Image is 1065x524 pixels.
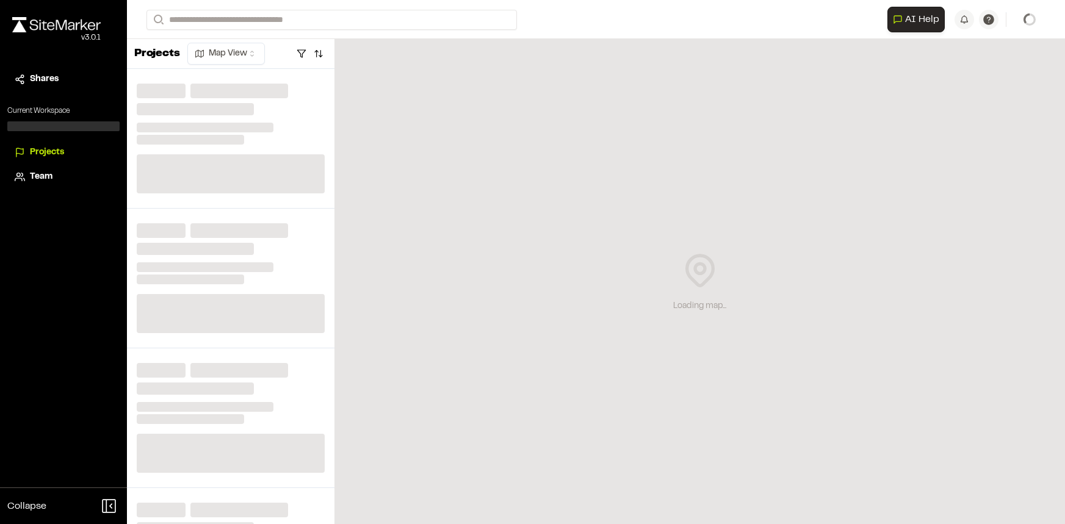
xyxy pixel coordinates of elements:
[30,73,59,86] span: Shares
[887,7,945,32] button: Open AI Assistant
[15,170,112,184] a: Team
[12,17,101,32] img: rebrand.png
[30,170,52,184] span: Team
[12,32,101,43] div: Oh geez...please don't...
[887,7,950,32] div: Open AI Assistant
[30,146,64,159] span: Projects
[7,499,46,514] span: Collapse
[673,300,726,313] div: Loading map...
[15,73,112,86] a: Shares
[905,12,939,27] span: AI Help
[7,106,120,117] p: Current Workspace
[146,10,168,30] button: Search
[134,46,180,62] p: Projects
[15,146,112,159] a: Projects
